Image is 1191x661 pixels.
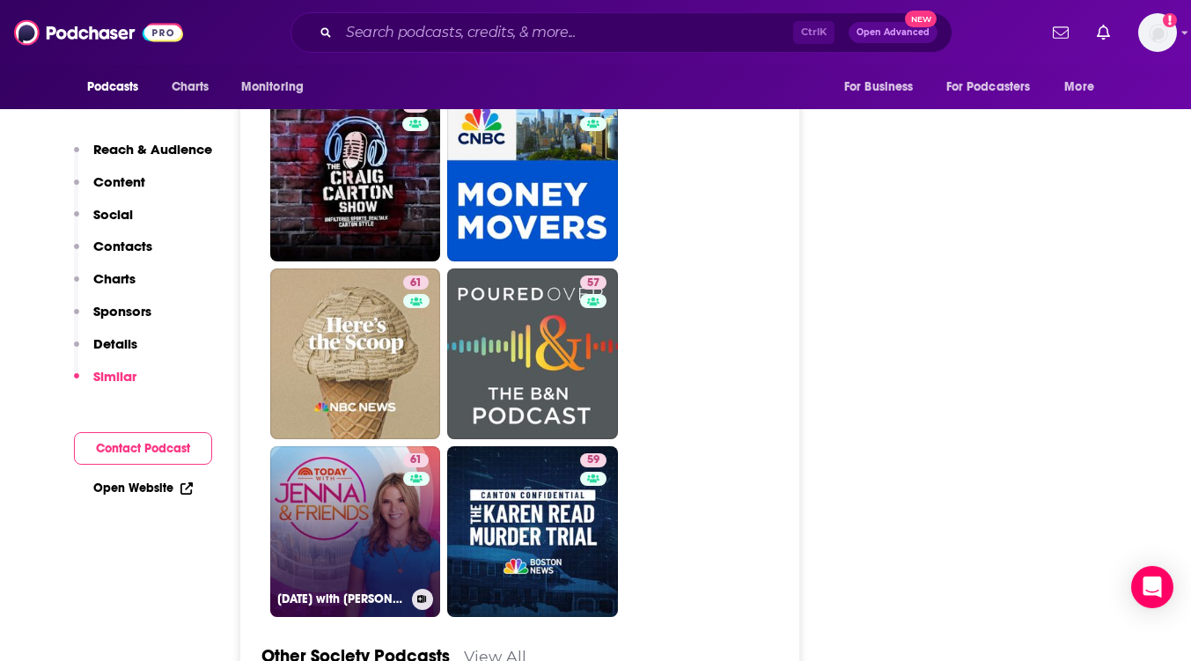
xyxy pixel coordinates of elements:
a: 57 [580,275,607,290]
input: Search podcasts, credits, & more... [339,18,793,47]
span: 59 [587,452,599,469]
button: Social [74,206,133,239]
a: 59 [580,453,607,467]
p: Similar [93,368,136,385]
span: New [905,11,937,27]
p: Sponsors [93,303,151,319]
button: Contact Podcast [74,432,212,465]
a: Open Website [93,481,193,496]
p: Charts [93,270,136,287]
a: 61[DATE] with [PERSON_NAME] & Friends [270,446,441,617]
span: Podcasts [87,75,139,99]
button: open menu [75,70,162,104]
button: Contacts [74,238,152,270]
a: 61 [403,453,429,467]
p: Contacts [93,238,152,254]
span: 61 [410,452,422,469]
span: Open Advanced [856,28,930,37]
a: 57 [447,268,618,439]
a: 58 [580,99,607,113]
p: Social [93,206,133,223]
span: Charts [172,75,210,99]
button: Reach & Audience [74,141,212,173]
img: Podchaser - Follow, Share and Rate Podcasts [14,16,183,49]
p: Reach & Audience [93,141,212,158]
a: 61 [403,275,429,290]
p: Details [93,335,137,352]
p: Content [93,173,145,190]
span: Ctrl K [793,21,834,44]
div: Open Intercom Messenger [1131,566,1173,608]
a: Show notifications dropdown [1090,18,1117,48]
h3: [DATE] with [PERSON_NAME] & Friends [277,591,405,606]
button: Show profile menu [1138,13,1177,52]
span: For Podcasters [946,75,1031,99]
span: 61 [410,275,422,292]
button: Similar [74,368,136,400]
button: open menu [229,70,327,104]
a: 58 [447,92,618,262]
div: Search podcasts, credits, & more... [290,12,952,53]
svg: Add a profile image [1163,13,1177,27]
a: 59 [447,446,618,617]
span: Monitoring [241,75,304,99]
button: Content [74,173,145,206]
a: 59 [270,92,441,262]
button: Charts [74,270,136,303]
a: Show notifications dropdown [1046,18,1076,48]
img: User Profile [1138,13,1177,52]
span: 57 [587,275,599,292]
span: Logged in as Andrea1206 [1138,13,1177,52]
button: Details [74,335,137,368]
button: open menu [1052,70,1116,104]
span: For Business [844,75,914,99]
a: Charts [160,70,220,104]
button: open menu [935,70,1056,104]
button: Open AdvancedNew [849,22,937,43]
button: Sponsors [74,303,151,335]
a: 61 [270,268,441,439]
span: More [1064,75,1094,99]
button: open menu [832,70,936,104]
a: 59 [402,99,429,113]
